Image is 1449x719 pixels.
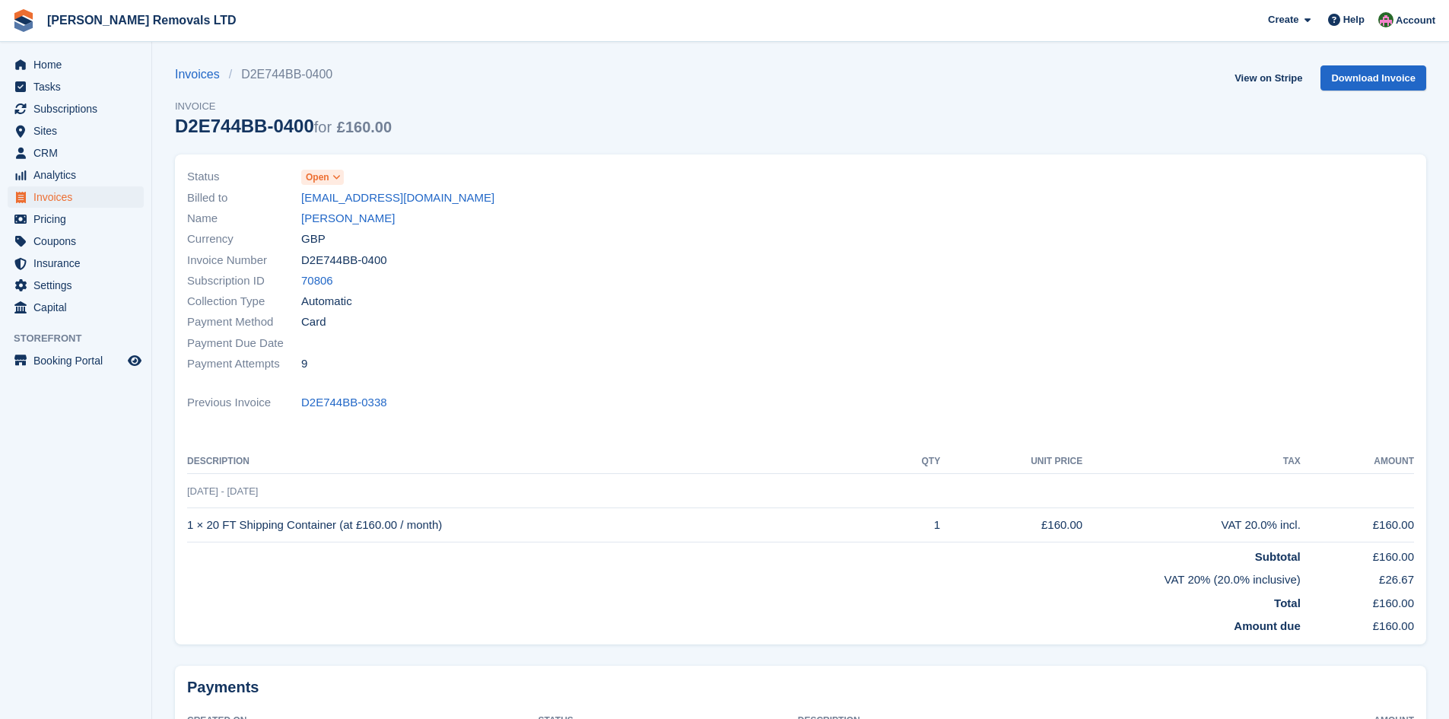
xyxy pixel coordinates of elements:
td: 1 [888,508,940,542]
span: Account [1396,13,1435,28]
th: Tax [1082,450,1301,474]
span: Capital [33,297,125,318]
span: Automatic [301,293,352,310]
a: [PERSON_NAME] [301,210,395,227]
span: Payment Due Date [187,335,301,352]
td: 1 × 20 FT Shipping Container (at £160.00 / month) [187,508,888,542]
div: VAT 20.0% incl. [1082,517,1301,534]
div: D2E744BB-0400 [175,116,392,136]
span: Payment Attempts [187,355,301,373]
span: £160.00 [337,119,392,135]
span: Create [1268,12,1298,27]
td: £160.00 [1301,589,1414,612]
span: CRM [33,142,125,164]
a: menu [8,186,144,208]
th: QTY [888,450,940,474]
strong: Total [1274,597,1301,609]
span: Invoice [175,99,392,114]
a: menu [8,350,144,371]
span: Insurance [33,253,125,274]
span: Subscriptions [33,98,125,119]
span: Status [187,168,301,186]
span: Settings [33,275,125,296]
span: Storefront [14,331,151,346]
span: Subscription ID [187,272,301,290]
td: VAT 20% (20.0% inclusive) [187,565,1301,589]
a: menu [8,231,144,252]
span: D2E744BB-0400 [301,252,387,269]
span: Invoice Number [187,252,301,269]
span: Coupons [33,231,125,252]
td: £160.00 [940,508,1082,542]
span: Tasks [33,76,125,97]
a: menu [8,142,144,164]
a: menu [8,275,144,296]
a: [PERSON_NAME] Removals LTD [41,8,243,33]
span: Booking Portal [33,350,125,371]
th: Unit Price [940,450,1082,474]
td: £160.00 [1301,508,1414,542]
nav: breadcrumbs [175,65,392,84]
span: Help [1343,12,1365,27]
span: 9 [301,355,307,373]
span: Previous Invoice [187,394,301,412]
a: Open [301,168,344,186]
span: Sites [33,120,125,142]
span: Name [187,210,301,227]
a: menu [8,297,144,318]
a: menu [8,253,144,274]
th: Description [187,450,888,474]
strong: Subtotal [1255,550,1301,563]
span: Collection Type [187,293,301,310]
span: Payment Method [187,313,301,331]
a: D2E744BB-0338 [301,394,387,412]
span: Analytics [33,164,125,186]
img: Paul Withers [1378,12,1393,27]
span: Invoices [33,186,125,208]
a: [EMAIL_ADDRESS][DOMAIN_NAME] [301,189,494,207]
a: menu [8,120,144,142]
span: for [314,119,332,135]
a: menu [8,76,144,97]
span: Currency [187,231,301,248]
span: Home [33,54,125,75]
span: Billed to [187,189,301,207]
a: menu [8,208,144,230]
th: Amount [1301,450,1414,474]
span: Open [306,170,329,184]
a: View on Stripe [1228,65,1308,91]
a: 70806 [301,272,333,290]
img: stora-icon-8386f47178a22dfd0bd8f6a31ec36ba5ce8667c1dd55bd0f319d3a0aa187defe.svg [12,9,35,32]
td: £26.67 [1301,565,1414,589]
td: £160.00 [1301,612,1414,635]
a: menu [8,164,144,186]
a: menu [8,98,144,119]
strong: Amount due [1234,619,1301,632]
span: GBP [301,231,326,248]
h2: Payments [187,678,1414,697]
span: Card [301,313,326,331]
span: [DATE] - [DATE] [187,485,258,497]
a: Preview store [126,352,144,370]
a: Download Invoice [1320,65,1426,91]
a: menu [8,54,144,75]
td: £160.00 [1301,542,1414,565]
a: Invoices [175,65,229,84]
span: Pricing [33,208,125,230]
